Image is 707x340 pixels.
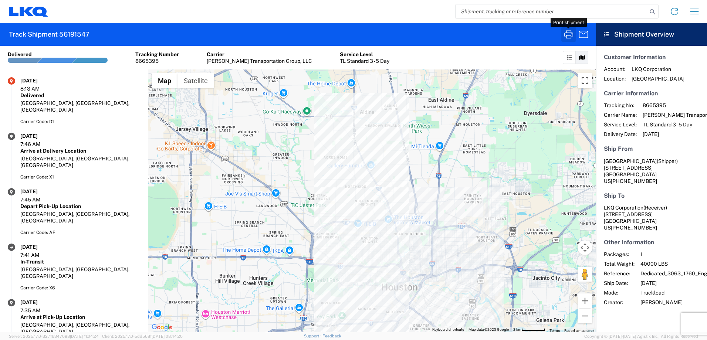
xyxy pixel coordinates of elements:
span: [PHONE_NUMBER] [611,178,657,184]
button: Show satellite imagery [177,73,214,88]
div: [DATE] [20,133,57,139]
div: 7:46 AM [20,141,57,147]
div: Arrive at Delivery Location [20,147,140,154]
div: 7:41 AM [20,252,57,258]
div: Carrier Code: D1 [20,118,140,125]
span: Mode: [604,289,635,296]
span: Server: 2025.17.0-327f6347098 [9,334,99,339]
span: Account: [604,66,626,72]
a: Terms [549,329,560,333]
div: Service Level [340,51,389,58]
div: [DATE] [20,188,57,195]
button: Show street map [152,73,177,88]
h5: Ship From [604,145,699,152]
button: Map Scale: 2 km per 60 pixels [511,327,547,332]
span: Tracking No: [604,102,637,109]
a: Report a map error [564,329,594,333]
button: Drag Pegman onto the map to open Street View [578,267,592,282]
div: [PERSON_NAME] Transportation Group, LLC [207,58,312,64]
span: Client: 2025.17.0-5dd568f [102,334,183,339]
img: Google [150,323,174,332]
div: TL Standard 3 - 5 Day [340,58,389,64]
span: LKQ Corporation [STREET_ADDRESS] [604,205,667,217]
div: [GEOGRAPHIC_DATA], [GEOGRAPHIC_DATA], [GEOGRAPHIC_DATA] [20,100,140,113]
div: Carrier Code: X1 [20,174,140,180]
h5: Ship To [604,192,699,199]
div: Carrier Code: X6 [20,285,140,291]
div: [DATE] [20,77,57,84]
div: In-Transit [20,258,140,265]
span: Carrier Name: [604,112,637,118]
button: Zoom out [578,309,592,323]
span: Creator: [604,299,635,306]
div: Carrier [207,51,312,58]
button: Zoom in [578,293,592,308]
div: 7:45 AM [20,196,57,203]
span: (Receiver) [643,205,667,211]
div: Depart Pick-Up Location [20,203,140,210]
h5: Carrier Information [604,90,699,97]
a: Open this area in Google Maps (opens a new window) [150,323,174,332]
span: Packages: [604,251,635,258]
button: Map camera controls [578,240,592,255]
span: Service Level: [604,121,637,128]
div: [DATE] [20,299,57,306]
span: Reference: [604,270,635,277]
div: Delivered [8,51,32,58]
span: [STREET_ADDRESS] [604,165,653,171]
input: Shipment, tracking or reference number [456,4,647,18]
div: [GEOGRAPHIC_DATA], [GEOGRAPHIC_DATA], [GEOGRAPHIC_DATA] [20,266,140,279]
button: Toggle fullscreen view [578,73,592,88]
address: [GEOGRAPHIC_DATA] US [604,204,699,231]
div: [GEOGRAPHIC_DATA], [GEOGRAPHIC_DATA], [GEOGRAPHIC_DATA] [20,155,140,169]
span: Map data ©2025 Google [468,327,509,331]
span: Copyright © [DATE]-[DATE] Agistix Inc., All Rights Reserved [584,333,698,340]
div: 8665395 [135,58,179,64]
span: [DATE] 11:04:24 [70,334,99,339]
span: Delivery Date: [604,131,637,137]
h5: Other Information [604,239,699,246]
span: [DATE] 08:44:20 [152,334,183,339]
div: Tracking Number [135,51,179,58]
div: [DATE] [20,244,57,250]
span: 2 km [513,327,521,331]
span: (Shipper) [657,158,678,164]
span: [PHONE_NUMBER] [611,225,657,231]
div: Delivered [20,92,140,99]
span: Total Weight: [604,261,635,267]
span: Location: [604,75,626,82]
div: Carrier Code: AF [20,229,140,236]
span: LKQ Corporation [632,66,684,72]
button: Keyboard shortcuts [432,327,464,332]
span: [GEOGRAPHIC_DATA] [604,158,657,164]
header: Shipment Overview [596,23,707,46]
span: Ship Date: [604,280,635,286]
div: [GEOGRAPHIC_DATA], [GEOGRAPHIC_DATA], [GEOGRAPHIC_DATA] [20,211,140,224]
div: 8:13 AM [20,85,57,92]
a: Support [304,334,322,338]
h2: Track Shipment 56191547 [9,30,89,39]
span: [GEOGRAPHIC_DATA] [632,75,684,82]
div: [GEOGRAPHIC_DATA], [GEOGRAPHIC_DATA], [GEOGRAPHIC_DATA] [20,322,140,335]
div: 7:35 AM [20,307,57,314]
div: Arrive at Pick-Up Location [20,314,140,320]
h5: Customer Information [604,54,699,61]
address: [GEOGRAPHIC_DATA] US [604,158,699,184]
a: Feedback [322,334,341,338]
